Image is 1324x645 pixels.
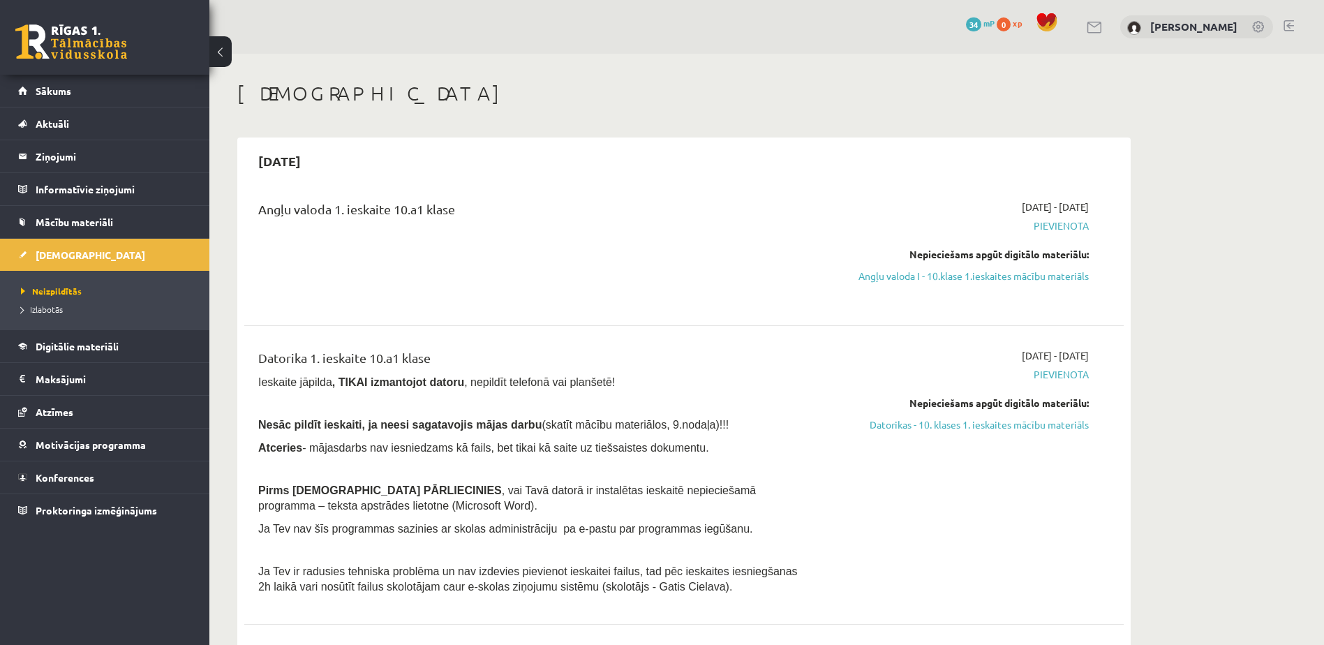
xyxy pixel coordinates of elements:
span: [DEMOGRAPHIC_DATA] [36,249,145,261]
span: mP [983,17,995,29]
a: Informatīvie ziņojumi [18,173,192,205]
span: (skatīt mācību materiālos, 9.nodaļa)!!! [542,419,729,431]
span: Ja Tev ir radusies tehniska problēma un nav izdevies pievienot ieskaitei failus, tad pēc ieskaite... [258,565,798,593]
a: Sākums [18,75,192,107]
a: Izlabotās [21,303,195,316]
a: [PERSON_NAME] [1150,20,1237,34]
b: Atceries [258,442,302,454]
span: Digitālie materiāli [36,340,119,353]
a: Maksājumi [18,363,192,395]
legend: Ziņojumi [36,140,192,172]
a: Atzīmes [18,396,192,428]
span: Nesāc pildīt ieskaiti, ja neesi sagatavojis mājas darbu [258,419,542,431]
a: Neizpildītās [21,285,195,297]
span: - mājasdarbs nav iesniedzams kā fails, bet tikai kā saite uz tiešsaistes dokumentu. [258,442,709,454]
span: 34 [966,17,981,31]
span: Pievienota [826,218,1089,233]
span: Konferences [36,471,94,484]
a: 0 xp [997,17,1029,29]
a: Motivācijas programma [18,429,192,461]
h2: [DATE] [244,144,315,177]
span: Pievienota [826,367,1089,382]
h1: [DEMOGRAPHIC_DATA] [237,82,1131,105]
span: , vai Tavā datorā ir instalētas ieskaitē nepieciešamā programma – teksta apstrādes lietotne (Micr... [258,484,756,512]
a: Aktuāli [18,107,192,140]
a: 34 mP [966,17,995,29]
a: Datorikas - 10. klases 1. ieskaites mācību materiāls [826,417,1089,432]
a: Proktoringa izmēģinājums [18,494,192,526]
a: Konferences [18,461,192,494]
a: Ziņojumi [18,140,192,172]
span: Sākums [36,84,71,97]
div: Nepieciešams apgūt digitālo materiālu: [826,396,1089,410]
span: Atzīmes [36,406,73,418]
span: Motivācijas programma [36,438,146,451]
span: [DATE] - [DATE] [1022,200,1089,214]
a: Digitālie materiāli [18,330,192,362]
a: Angļu valoda I - 10.klase 1.ieskaites mācību materiāls [826,269,1089,283]
span: Proktoringa izmēģinājums [36,504,157,517]
img: Luīze Kotova [1127,21,1141,35]
span: Mācību materiāli [36,216,113,228]
span: xp [1013,17,1022,29]
a: Rīgas 1. Tālmācības vidusskola [15,24,127,59]
div: Angļu valoda 1. ieskaite 10.a1 klase [258,200,805,225]
legend: Maksājumi [36,363,192,395]
div: Nepieciešams apgūt digitālo materiālu: [826,247,1089,262]
span: [DATE] - [DATE] [1022,348,1089,363]
span: Izlabotās [21,304,63,315]
span: Ja Tev nav šīs programmas sazinies ar skolas administrāciju pa e-pastu par programmas iegūšanu. [258,523,752,535]
span: Ieskaite jāpilda , nepildīt telefonā vai planšetē! [258,376,615,388]
span: Aktuāli [36,117,69,130]
a: [DEMOGRAPHIC_DATA] [18,239,192,271]
a: Mācību materiāli [18,206,192,238]
legend: Informatīvie ziņojumi [36,173,192,205]
span: 0 [997,17,1011,31]
span: Neizpildītās [21,286,82,297]
div: Datorika 1. ieskaite 10.a1 klase [258,348,805,374]
b: , TIKAI izmantojot datoru [332,376,464,388]
span: Pirms [DEMOGRAPHIC_DATA] PĀRLIECINIES [258,484,502,496]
